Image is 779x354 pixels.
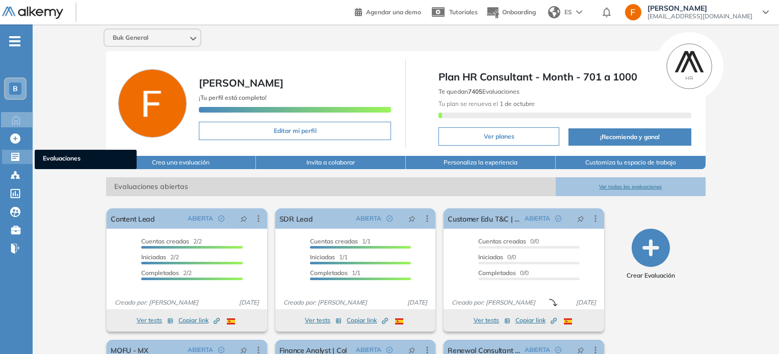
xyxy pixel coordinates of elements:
[141,237,189,245] span: Cuentas creadas
[438,127,559,146] button: Ver planes
[113,34,148,42] span: Buk General
[141,237,202,245] span: 2/2
[548,6,560,18] img: world
[474,314,510,326] button: Ver tests
[240,214,247,223] span: pushpin
[199,94,267,101] span: ¡Tu perfil está completo!
[448,208,520,229] a: Customer Edu T&C | Col
[515,316,557,325] span: Copiar link
[106,177,556,196] span: Evaluaciones abiertas
[556,177,706,196] button: Ver todas las evaluaciones
[498,100,535,107] b: 1 de octubre
[525,214,550,223] span: ABIERTA
[141,269,192,277] span: 2/2
[310,253,335,261] span: Iniciadas
[355,5,421,17] a: Agendar una demo
[279,208,313,229] a: SDR Lead
[310,253,348,261] span: 1/1
[310,269,348,277] span: Completados
[577,214,584,223] span: pushpin
[728,305,779,354] iframe: Chat Widget
[199,122,391,140] button: Editar mi perfil
[564,8,572,17] span: ES
[647,12,752,20] span: [EMAIL_ADDRESS][DOMAIN_NAME]
[199,76,283,89] span: [PERSON_NAME]
[395,318,403,324] img: ESP
[406,156,556,169] button: Personaliza la experiencia
[438,69,691,85] span: Plan HR Consultant - Month - 701 a 1000
[627,271,675,280] span: Crear Evaluación
[478,269,529,277] span: 0/0
[118,69,187,138] img: Foto de perfil
[386,347,393,353] span: check-circle
[178,314,220,326] button: Copiar link
[141,269,179,277] span: Completados
[137,314,173,326] button: Ver tests
[305,314,342,326] button: Ver tests
[515,314,557,326] button: Copiar link
[347,314,388,326] button: Copiar link
[141,253,179,261] span: 2/2
[356,214,381,223] span: ABIERTA
[240,346,247,354] span: pushpin
[408,346,416,354] span: pushpin
[141,253,166,261] span: Iniciadas
[256,156,406,169] button: Invita a colaborar
[556,156,706,169] button: Customiza tu espacio de trabajo
[478,253,503,261] span: Iniciadas
[218,347,224,353] span: check-circle
[111,208,155,229] a: Content Lead
[478,269,516,277] span: Completados
[555,215,561,222] span: check-circle
[111,298,202,307] span: Creado por: [PERSON_NAME]
[576,10,582,14] img: arrow
[178,316,220,325] span: Copiar link
[279,298,371,307] span: Creado por: [PERSON_NAME]
[366,8,421,16] span: Agendar una demo
[9,40,20,42] i: -
[438,100,535,107] span: Tu plan se renueva el
[310,237,371,245] span: 1/1
[386,215,393,222] span: check-circle
[568,128,691,146] button: ¡Recomienda y gana!
[408,214,416,223] span: pushpin
[43,154,128,165] span: Evaluaciones
[478,237,539,245] span: 0/0
[577,346,584,354] span: pushpin
[106,156,256,169] button: Crea una evaluación
[188,214,213,223] span: ABIERTA
[347,316,388,325] span: Copiar link
[232,210,255,227] button: pushpin
[449,8,478,16] span: Tutoriales
[310,237,358,245] span: Cuentas creadas
[478,253,516,261] span: 0/0
[468,88,482,95] b: 7405
[627,229,675,280] button: Crear Evaluación
[13,85,18,93] span: B
[564,318,572,324] img: ESP
[569,210,592,227] button: pushpin
[478,237,526,245] span: Cuentas creadas
[403,298,431,307] span: [DATE]
[438,88,520,95] span: Te quedan Evaluaciones
[448,298,539,307] span: Creado por: [PERSON_NAME]
[227,318,235,324] img: ESP
[647,4,752,12] span: [PERSON_NAME]
[2,7,63,19] img: Logo
[218,215,224,222] span: check-circle
[310,269,360,277] span: 1/1
[502,8,536,16] span: Onboarding
[728,305,779,354] div: Widget de chat
[235,298,263,307] span: [DATE]
[572,298,600,307] span: [DATE]
[555,347,561,353] span: check-circle
[401,210,423,227] button: pushpin
[486,2,536,23] button: Onboarding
